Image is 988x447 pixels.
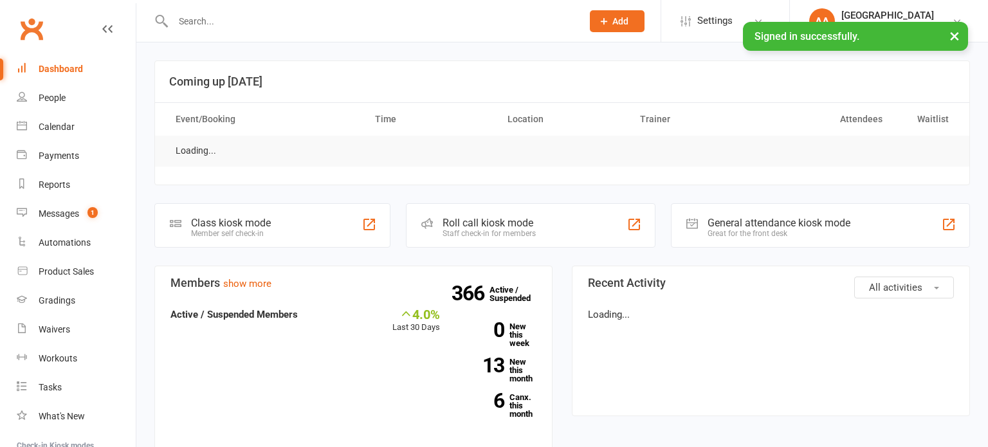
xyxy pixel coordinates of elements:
a: Workouts [17,344,136,373]
div: Dashboard [39,64,83,74]
div: Workouts [39,353,77,363]
th: Attendees [761,103,893,136]
div: Gradings [39,295,75,306]
a: Calendar [17,113,136,141]
a: 6Canx. this month [459,393,536,418]
div: Class kiosk mode [191,217,271,229]
th: Event/Booking [164,103,363,136]
div: Payments [39,151,79,161]
a: 13New this month [459,358,536,383]
strong: 0 [459,320,504,340]
a: Dashboard [17,55,136,84]
a: Product Sales [17,257,136,286]
div: Great for the front desk [708,229,850,238]
div: What's New [39,411,85,421]
th: Time [363,103,496,136]
div: Roll call kiosk mode [443,217,536,229]
th: Location [496,103,628,136]
span: All activities [869,282,922,293]
th: Trainer [628,103,761,136]
a: Payments [17,141,136,170]
h3: Members [170,277,536,289]
a: Gradings [17,286,136,315]
div: Member self check-in [191,229,271,238]
div: Last 30 Days [392,307,440,334]
div: Reports [39,179,70,190]
a: 0New this week [459,322,536,347]
input: Search... [169,12,573,30]
button: All activities [854,277,954,298]
div: Automations [39,237,91,248]
span: Settings [697,6,733,35]
div: General attendance kiosk mode [708,217,850,229]
button: Add [590,10,645,32]
button: × [943,22,966,50]
div: [GEOGRAPHIC_DATA] [841,10,952,21]
a: People [17,84,136,113]
a: Reports [17,170,136,199]
h3: Coming up [DATE] [169,75,955,88]
span: Signed in successfully. [755,30,859,42]
div: Staff check-in for members [443,229,536,238]
a: Waivers [17,315,136,344]
div: People [39,93,66,103]
a: Automations [17,228,136,257]
strong: 6 [459,391,504,410]
div: 4.0% [392,307,440,321]
div: Messages [39,208,79,219]
span: 1 [87,207,98,218]
th: Waitlist [894,103,960,136]
a: Clubworx [15,13,48,45]
a: show more [223,278,271,289]
strong: Active / Suspended Members [170,309,298,320]
span: Add [612,16,628,26]
div: Product Sales [39,266,94,277]
div: AA [809,8,835,34]
a: Tasks [17,373,136,402]
div: Calendar [39,122,75,132]
div: Team [GEOGRAPHIC_DATA] [841,21,952,33]
strong: 13 [459,356,504,375]
a: What's New [17,402,136,431]
div: Tasks [39,382,62,392]
a: 366Active / Suspended [489,276,546,312]
p: Loading... [588,307,954,322]
div: Waivers [39,324,70,334]
a: Messages 1 [17,199,136,228]
h3: Recent Activity [588,277,954,289]
td: Loading... [164,136,228,166]
strong: 366 [452,284,489,303]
